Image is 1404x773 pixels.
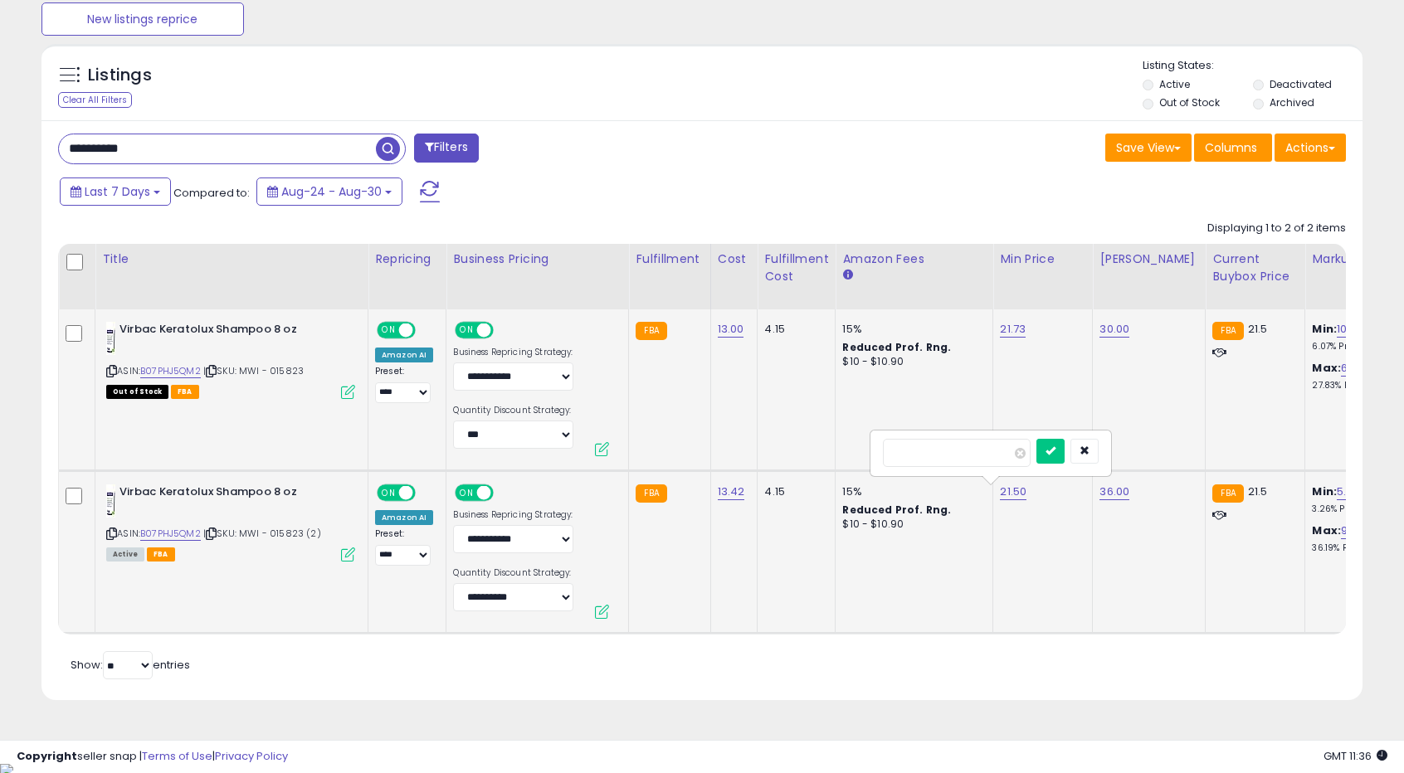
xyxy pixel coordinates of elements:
label: Active [1159,77,1190,91]
a: 21.73 [1000,321,1026,338]
span: FBA [171,385,199,399]
a: 13.42 [718,484,745,500]
div: Displaying 1 to 2 of 2 items [1207,221,1346,236]
div: ASIN: [106,484,355,560]
span: ON [457,323,478,338]
span: Columns [1205,139,1257,156]
span: OFF [491,486,518,500]
small: FBA [1212,322,1243,340]
img: 31KPccCPVZL._SL40_.jpg [106,322,115,355]
span: ON [378,323,399,338]
button: Columns [1194,134,1272,162]
div: Title [102,250,361,268]
div: Fulfillment [636,250,703,268]
span: All listings that are currently out of stock and unavailable for purchase on Amazon [106,385,168,399]
a: B07PHJ5QM2 [140,364,201,378]
small: FBA [636,484,666,503]
a: 36.00 [1099,484,1129,500]
a: 97.09 [1341,523,1370,539]
label: Quantity Discount Strategy: [453,567,573,579]
div: 15% [842,322,980,337]
span: ON [378,486,399,500]
b: Max: [1312,523,1341,538]
div: seller snap | | [17,749,288,765]
label: Business Repricing Strategy: [453,347,573,358]
span: | SKU: MWI - 015823 [203,364,304,377]
span: 2025-09-7 11:36 GMT [1324,748,1387,764]
label: Business Repricing Strategy: [453,509,573,521]
b: Virbac Keratolux Shampoo 8 oz [119,484,321,504]
div: [PERSON_NAME] [1099,250,1198,268]
div: Amazon AI [375,348,433,362]
h5: Listings [88,64,152,87]
label: Deactivated [1270,77,1332,91]
div: Cost [718,250,751,268]
a: 30.00 [1099,321,1129,338]
div: Business Pricing [453,250,622,268]
button: Aug-24 - Aug-30 [256,177,402,206]
button: New listings reprice [41,2,244,36]
small: FBA [1212,484,1243,503]
span: 21.5 [1248,484,1268,499]
small: Amazon Fees. [842,268,852,283]
small: FBA [636,322,666,340]
div: ASIN: [106,322,355,397]
span: OFF [413,486,440,500]
label: Out of Stock [1159,95,1220,109]
a: 21.50 [1000,484,1026,500]
b: Min: [1312,321,1337,337]
div: 4.15 [764,322,822,337]
span: All listings currently available for purchase on Amazon [106,547,144,562]
span: OFF [491,323,518,338]
b: Reduced Prof. Rng. [842,503,951,517]
div: Amazon Fees [842,250,986,268]
div: Fulfillment Cost [764,250,828,285]
div: Clear All Filters [58,92,132,108]
a: 13.00 [718,321,744,338]
span: OFF [413,323,440,338]
b: Reduced Prof. Rng. [842,340,951,354]
span: Show: entries [71,657,190,673]
span: ON [457,486,478,500]
a: 64.23 [1341,360,1372,377]
p: Listing States: [1143,58,1362,74]
span: FBA [147,547,175,562]
a: B07PHJ5QM2 [140,527,201,541]
div: Preset: [375,366,433,403]
div: $10 - $10.90 [842,518,980,532]
img: 31KPccCPVZL._SL40_.jpg [106,484,115,518]
div: 4.15 [764,484,822,499]
button: Filters [414,134,479,163]
span: Aug-24 - Aug-30 [281,183,382,200]
div: $10 - $10.90 [842,355,980,369]
div: Amazon AI [375,510,433,525]
button: Last 7 Days [60,177,171,206]
div: Current Buybox Price [1212,250,1298,285]
span: 21.5 [1248,321,1268,337]
a: Privacy Policy [215,748,288,764]
button: Actions [1275,134,1346,162]
div: Repricing [375,250,439,268]
div: Min Price [1000,250,1085,268]
label: Archived [1270,95,1314,109]
a: 10.15 [1337,321,1360,338]
label: Quantity Discount Strategy: [453,405,573,416]
button: Save View [1105,134,1192,162]
a: 5.22 [1337,484,1360,500]
div: Preset: [375,528,433,566]
span: Compared to: [173,185,250,201]
span: Last 7 Days [85,183,150,200]
b: Virbac Keratolux Shampoo 8 oz [119,322,321,342]
a: Terms of Use [142,748,212,764]
b: Min: [1312,484,1337,499]
span: | SKU: MWI - 015823 (2) [203,527,321,540]
div: 15% [842,484,980,499]
b: Max: [1312,360,1341,376]
strong: Copyright [17,748,77,764]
